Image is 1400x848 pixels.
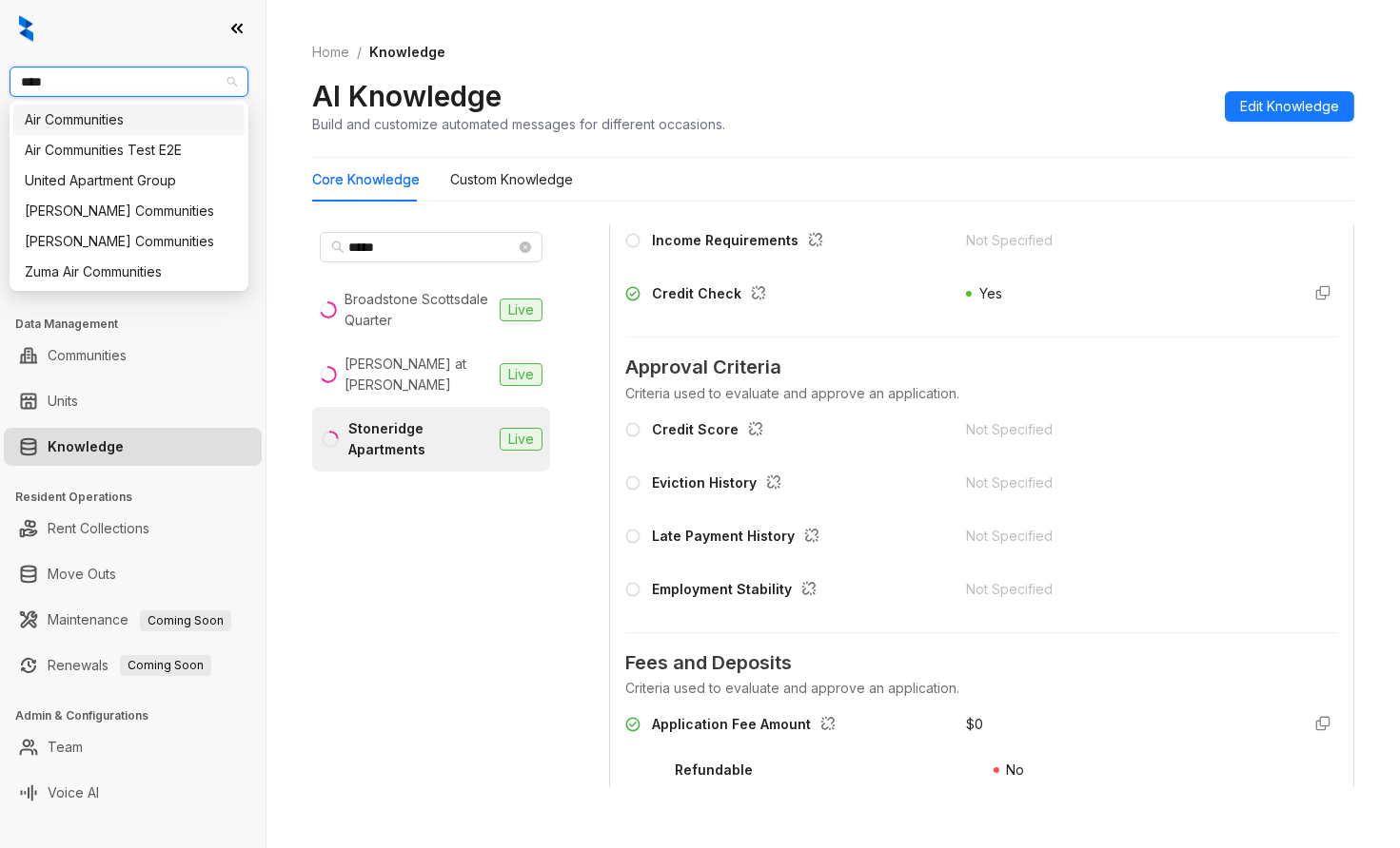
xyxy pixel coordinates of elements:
span: No [1007,761,1025,778]
div: Core Knowledge [312,169,420,190]
span: Live [500,363,542,386]
span: search [331,241,345,254]
div: Build and customize automated messages for different occasions. [312,114,725,134]
li: Renewals [4,646,262,684]
div: Stoneridge Apartments [348,418,492,460]
div: Not Specified [966,526,1284,547]
div: Broadstone Scottsdale Quarter [345,289,492,331]
a: Voice AI [48,774,99,812]
div: United Apartment Group [13,165,245,196]
div: Income Requirements [652,230,831,255]
div: Air Communities [13,105,245,135]
span: Coming Soon [140,610,231,631]
div: Not Specified [966,472,1284,493]
a: Communities [48,337,127,375]
span: Knowledge [369,44,445,60]
li: Communities [4,337,262,375]
div: $ 0 [966,714,983,735]
span: Edit Knowledge [1240,96,1339,117]
a: RenewalsComing Soon [48,646,211,684]
span: Yes [979,285,1002,301]
a: Home [308,42,353,63]
li: Rent Collections [4,510,262,548]
div: Zuma Air Communities [25,261,233,282]
div: Not Specified [966,230,1284,251]
div: Zuma Air Communities [13,257,245,287]
div: Air Communities [25,109,233,130]
span: close-circle [520,241,531,253]
li: Voice AI [4,774,262,812]
li: Maintenance [4,601,262,639]
a: Units [48,382,78,420]
div: United Apartment Group [25,170,233,191]
li: Units [4,382,262,420]
li: Leasing [4,209,262,247]
div: Employment Stability [652,579,824,604]
li: / [357,42,362,63]
div: Late Payment History [652,526,827,550]
div: Credit Score [652,419,771,444]
li: Knowledge [4,428,262,466]
span: Fees and Deposits [625,648,1338,678]
a: Move Outs [48,555,116,593]
div: Custom Knowledge [450,169,573,190]
div: Refundable [675,760,753,781]
div: Criteria used to evaluate and approve an application. [625,678,1338,699]
h3: Resident Operations [15,489,266,506]
div: [PERSON_NAME] Communities [25,231,233,252]
div: [PERSON_NAME] at [PERSON_NAME] [345,354,492,395]
button: Edit Knowledge [1225,91,1354,122]
h3: Data Management [15,316,266,333]
div: Air Communities Test E2E [13,135,245,165]
div: [PERSON_NAME] Communities [25,201,233,222]
h3: Admin & Configurations [15,707,266,724]
a: Knowledge [48,428,124,466]
h2: AI Knowledge [312,78,502,114]
a: Rent Collections [48,510,149,548]
li: Collections [4,255,262,293]
a: Team [48,728,83,766]
div: Eviction History [652,472,789,497]
li: Move Outs [4,555,262,593]
div: Villa Serena Communities [13,196,245,226]
div: Not Specified [966,419,1284,440]
div: Not Specified [966,579,1284,600]
img: logo [19,15,33,42]
span: Approval Criteria [625,353,1338,382]
span: Live [500,428,542,451]
span: Coming Soon [120,655,211,676]
div: Credit Check [652,283,774,308]
div: Application Fee Amount [652,714,843,739]
div: Air Communities Test E2E [25,140,233,161]
span: Live [500,299,542,321]
div: Criteria used to evaluate and approve an application. [625,383,1338,404]
li: Leads [4,127,262,165]
div: Villa Serena Communities [13,226,245,257]
li: Team [4,728,262,766]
